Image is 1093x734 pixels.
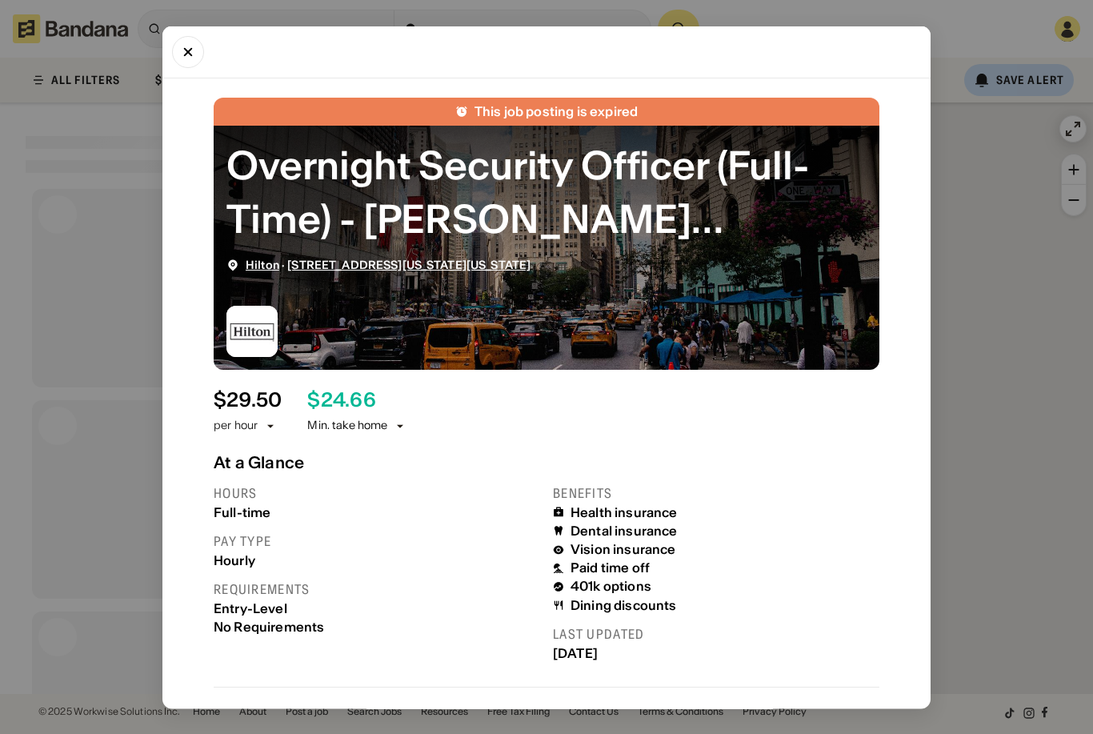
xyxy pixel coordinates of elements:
[553,645,879,660] div: [DATE]
[214,418,258,434] div: per hour
[307,418,406,434] div: Min. take home
[226,138,867,245] div: Overnight Security Officer (Full-Time) - Conrad Washington, DC
[214,504,540,519] div: Full-time
[172,35,204,67] button: Close
[246,258,279,272] a: Hilton
[226,305,278,356] img: Hilton logo
[571,560,650,576] div: Paid time off
[214,388,282,411] div: $ 29.50
[214,484,540,501] div: Hours
[474,103,638,118] div: This job posting is expired
[571,523,678,538] div: Dental insurance
[214,552,540,568] div: Hourly
[553,625,879,642] div: Last updated
[571,504,678,519] div: Health insurance
[553,484,879,501] div: Benefits
[571,597,677,612] div: Dining discounts
[214,532,540,549] div: Pay type
[246,259,530,272] div: ·
[214,619,540,634] div: No Requirements
[214,452,879,471] div: At a Glance
[571,579,651,594] div: 401k options
[287,258,530,272] a: [STREET_ADDRESS][US_STATE][US_STATE]
[307,388,375,411] div: $ 24.66
[214,580,540,597] div: Requirements
[571,542,676,557] div: Vision insurance
[214,600,540,616] div: Entry-Level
